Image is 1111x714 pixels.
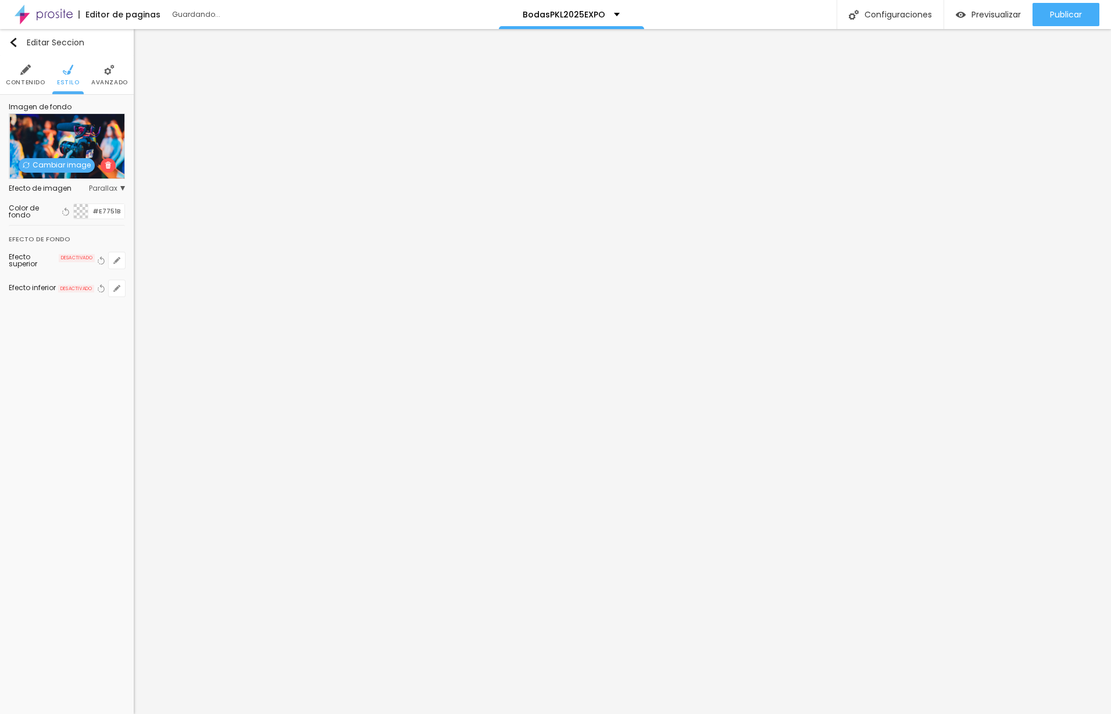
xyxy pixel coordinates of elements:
[9,185,89,192] div: Efecto de imagen
[849,10,859,20] img: Icone
[89,185,125,192] span: Parallax
[9,284,56,291] div: Efecto inferior
[105,162,112,169] img: Icone
[523,10,605,19] p: BodasPKL2025EXPO
[971,10,1021,19] span: Previsualizar
[20,65,31,75] img: Icone
[9,226,125,247] div: Efecto de fondo
[9,233,70,245] div: Efecto de fondo
[58,285,94,293] span: DESACTIVADO
[78,10,160,19] div: Editor de paginas
[9,38,84,47] div: Editar Seccion
[134,29,1111,714] iframe: Editor
[9,254,56,267] div: Efecto superior
[9,103,125,110] div: Imagen de fondo
[19,158,95,173] span: Cambiar image
[1050,10,1082,19] span: Publicar
[956,10,966,20] img: view-1.svg
[172,11,306,18] div: Guardando...
[91,80,128,85] span: Avanzado
[944,3,1033,26] button: Previsualizar
[9,38,18,47] img: Icone
[104,65,115,75] img: Icone
[63,65,73,75] img: Icone
[9,205,55,219] div: Color de fondo
[23,162,30,169] img: Icone
[59,254,95,262] span: DESACTIVADO
[57,80,80,85] span: Estilo
[1033,3,1099,26] button: Publicar
[6,80,45,85] span: Contenido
